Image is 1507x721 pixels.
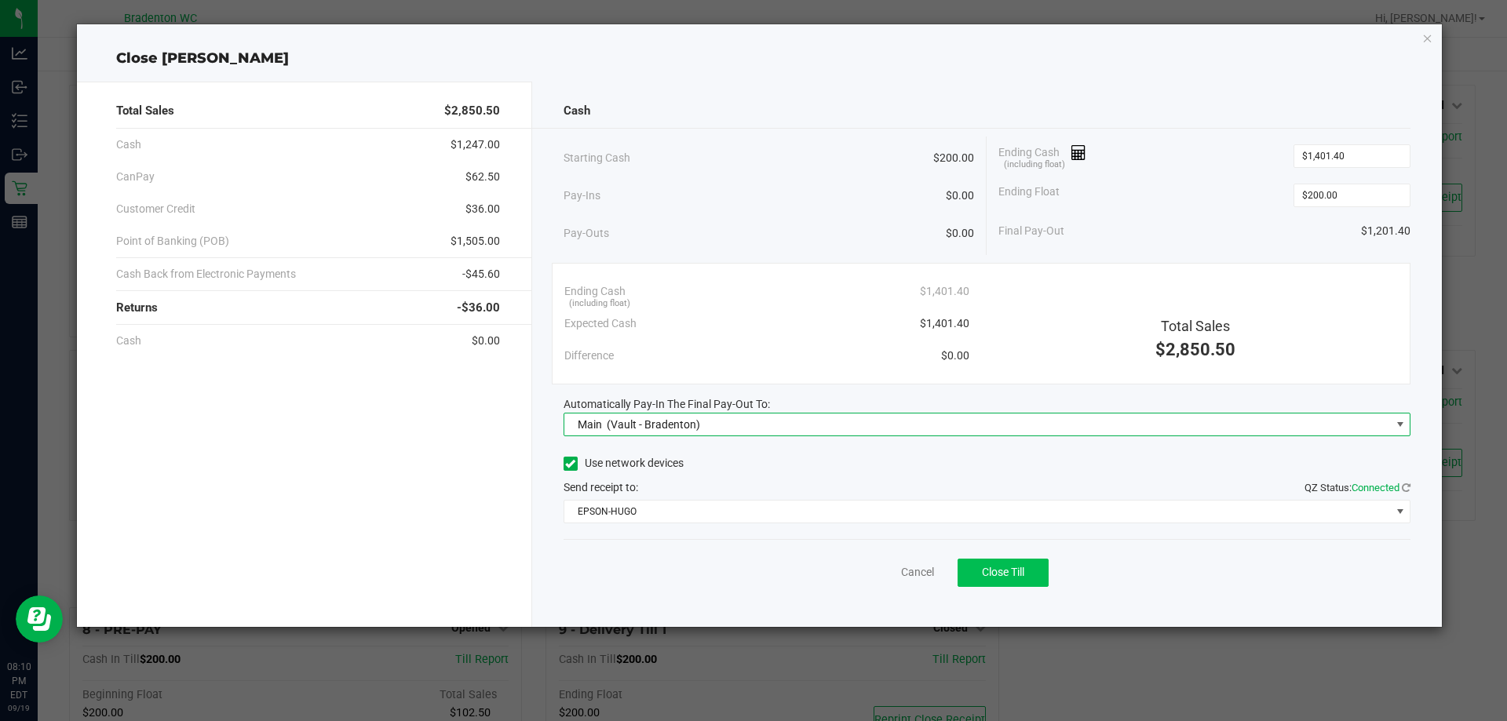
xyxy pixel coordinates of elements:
span: Pay-Ins [564,188,600,204]
span: $1,247.00 [451,137,500,153]
button: Close Till [958,559,1049,587]
div: Close [PERSON_NAME] [77,48,1443,69]
span: $200.00 [933,150,974,166]
a: Cancel [901,564,934,581]
span: Close Till [982,566,1024,578]
span: (including float) [569,297,630,311]
label: Use network devices [564,455,684,472]
span: $0.00 [472,333,500,349]
div: Returns [116,291,500,325]
span: $1,401.40 [920,315,969,332]
span: $2,850.50 [1155,340,1235,359]
span: EPSON-HUGO [564,501,1391,523]
span: Cash [564,102,590,120]
span: $1,401.40 [920,283,969,300]
span: $1,505.00 [451,233,500,249]
span: -$45.60 [462,266,500,282]
span: $0.00 [946,225,974,242]
iframe: Resource center [16,595,63,643]
span: Starting Cash [564,150,630,166]
span: (including float) [1004,158,1065,172]
span: Cash [116,137,141,153]
span: Total Sales [1161,318,1230,334]
span: (Vault - Bradenton) [607,418,700,431]
span: $62.50 [465,169,500,185]
span: CanPay [116,169,155,185]
span: Connected [1352,482,1399,493]
span: Ending Cash [998,144,1086,168]
span: Point of Banking (POB) [116,233,229,249]
span: Ending Cash [564,283,626,300]
span: Expected Cash [564,315,637,332]
span: Total Sales [116,102,174,120]
span: $0.00 [946,188,974,204]
span: $0.00 [941,348,969,364]
span: $2,850.50 [444,102,500,120]
span: Main [578,418,602,431]
span: Cash Back from Electronic Payments [116,266,296,282]
span: $36.00 [465,201,500,217]
span: Final Pay-Out [998,223,1064,239]
span: $1,201.40 [1361,223,1410,239]
span: Difference [564,348,614,364]
span: Send receipt to: [564,481,638,493]
span: QZ Status: [1304,482,1410,493]
span: -$36.00 [457,299,500,317]
span: Pay-Outs [564,225,609,242]
span: Customer Credit [116,201,195,217]
span: Ending Float [998,184,1060,207]
span: Automatically Pay-In The Final Pay-Out To: [564,398,770,410]
span: Cash [116,333,141,349]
